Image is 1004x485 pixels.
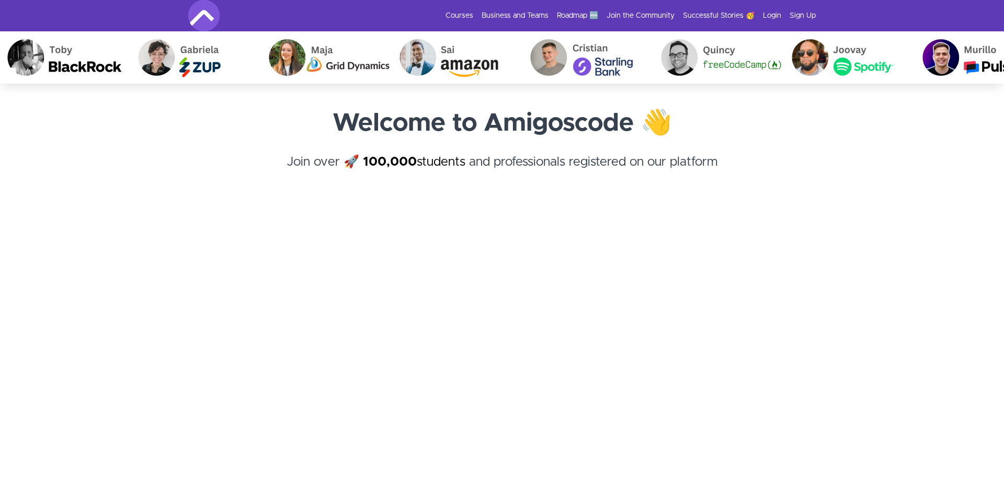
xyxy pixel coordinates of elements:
[446,10,473,21] a: Courses
[363,156,465,168] a: 100,000students
[188,153,816,190] h4: Join over 🚀 and professionals registered on our platform
[740,31,871,84] img: Joovay
[607,10,675,21] a: Join the Community
[333,111,672,136] strong: Welcome to Amigoscode 👋
[218,31,348,84] img: Maja
[348,31,479,84] img: Sai
[557,10,598,21] a: Roadmap 🆕
[482,10,549,21] a: Business and Teams
[363,156,417,168] strong: 100,000
[871,31,1002,84] img: Murillo
[479,31,610,84] img: Cristian
[790,10,816,21] a: Sign Up
[87,31,218,84] img: Gabriela
[610,31,740,84] img: Quincy
[683,10,755,21] a: Successful Stories 🥳
[763,10,781,21] a: Login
